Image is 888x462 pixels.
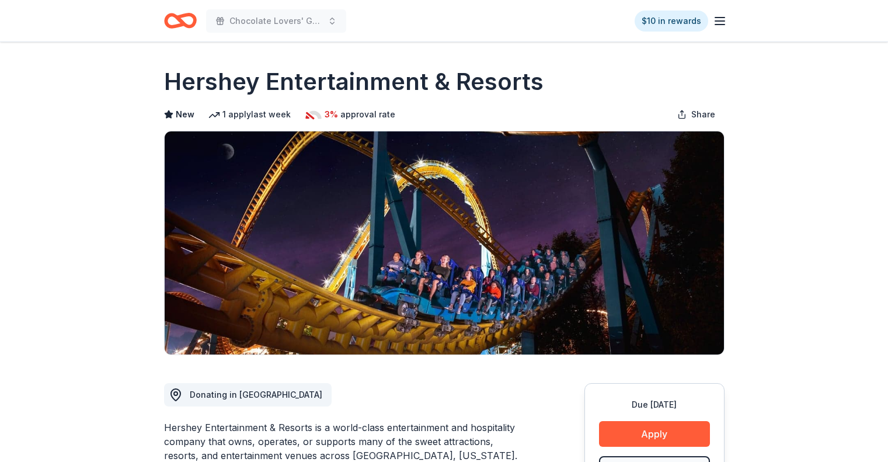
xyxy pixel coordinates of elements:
button: Apply [599,421,710,447]
span: Share [691,107,715,121]
div: 1 apply last week [208,107,291,121]
span: Donating in [GEOGRAPHIC_DATA] [190,390,322,400]
button: Chocolate Lovers' Gala [206,9,346,33]
span: 3% [325,107,338,121]
img: Image for Hershey Entertainment & Resorts [165,131,724,355]
span: approval rate [340,107,395,121]
a: $10 in rewards [635,11,708,32]
button: Share [668,103,725,126]
span: New [176,107,194,121]
h1: Hershey Entertainment & Resorts [164,65,544,98]
div: Due [DATE] [599,398,710,412]
span: Chocolate Lovers' Gala [229,14,323,28]
a: Home [164,7,197,34]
